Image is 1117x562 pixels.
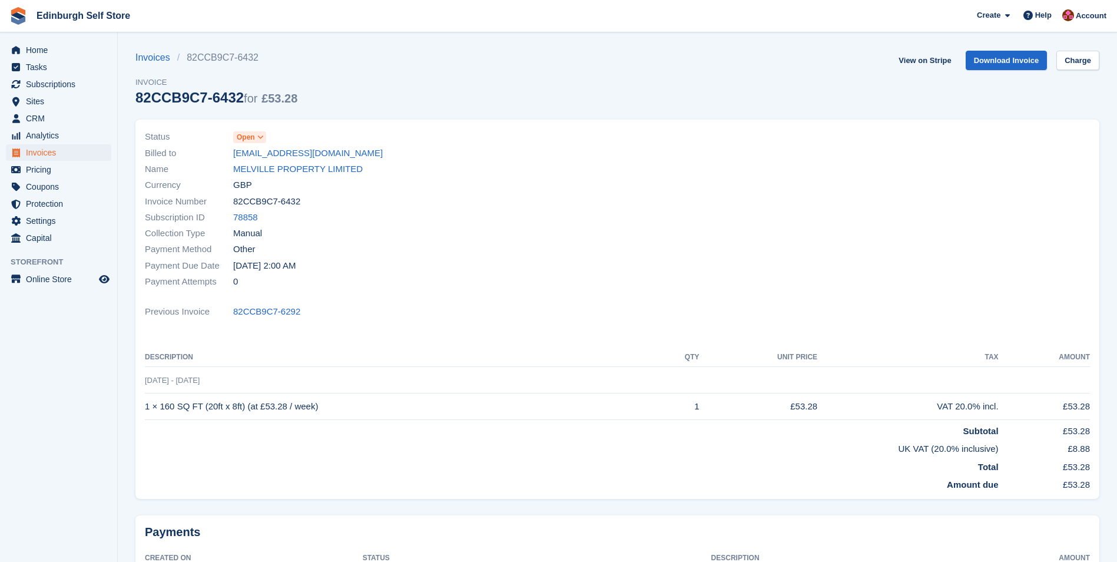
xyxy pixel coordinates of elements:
[817,348,998,367] th: Tax
[26,42,97,58] span: Home
[966,51,1048,70] a: Download Invoice
[145,211,233,224] span: Subscription ID
[145,195,233,209] span: Invoice Number
[26,59,97,75] span: Tasks
[999,348,1090,367] th: Amount
[26,76,97,92] span: Subscriptions
[999,438,1090,456] td: £8.88
[6,93,111,110] a: menu
[233,195,300,209] span: 82CCB9C7-6432
[978,462,999,472] strong: Total
[657,348,700,367] th: QTY
[6,42,111,58] a: menu
[6,161,111,178] a: menu
[233,305,300,319] a: 82CCB9C7-6292
[26,196,97,212] span: Protection
[237,132,255,143] span: Open
[657,394,700,420] td: 1
[145,525,1090,540] h2: Payments
[6,76,111,92] a: menu
[233,275,238,289] span: 0
[6,110,111,127] a: menu
[145,243,233,256] span: Payment Method
[233,211,258,224] a: 78858
[699,394,817,420] td: £53.28
[26,110,97,127] span: CRM
[26,178,97,195] span: Coupons
[145,438,999,456] td: UK VAT (20.0% inclusive)
[244,92,257,105] span: for
[999,456,1090,474] td: £53.28
[145,305,233,319] span: Previous Invoice
[947,480,999,490] strong: Amount due
[145,147,233,160] span: Billed to
[6,271,111,287] a: menu
[233,130,266,144] a: Open
[145,227,233,240] span: Collection Type
[145,130,233,144] span: Status
[6,127,111,144] a: menu
[999,394,1090,420] td: £53.28
[97,272,111,286] a: Preview store
[26,161,97,178] span: Pricing
[135,90,297,105] div: 82CCB9C7-6432
[145,259,233,273] span: Payment Due Date
[6,144,111,161] a: menu
[999,419,1090,438] td: £53.28
[963,426,999,436] strong: Subtotal
[233,227,262,240] span: Manual
[1056,51,1099,70] a: Charge
[233,178,252,192] span: GBP
[26,230,97,246] span: Capital
[145,376,200,385] span: [DATE] - [DATE]
[1076,10,1106,22] span: Account
[26,93,97,110] span: Sites
[977,9,1000,21] span: Create
[894,51,956,70] a: View on Stripe
[145,348,657,367] th: Description
[135,51,177,65] a: Invoices
[6,59,111,75] a: menu
[135,77,297,88] span: Invoice
[32,6,135,25] a: Edinburgh Self Store
[6,230,111,246] a: menu
[145,275,233,289] span: Payment Attempts
[261,92,297,105] span: £53.28
[6,213,111,229] a: menu
[26,213,97,229] span: Settings
[9,7,27,25] img: stora-icon-8386f47178a22dfd0bd8f6a31ec36ba5ce8667c1dd55bd0f319d3a0aa187defe.svg
[233,147,383,160] a: [EMAIL_ADDRESS][DOMAIN_NAME]
[145,163,233,176] span: Name
[817,400,998,414] div: VAT 20.0% incl.
[6,178,111,195] a: menu
[26,271,97,287] span: Online Store
[135,51,297,65] nav: breadcrumbs
[6,196,111,212] a: menu
[699,348,817,367] th: Unit Price
[233,163,363,176] a: MELVILLE PROPERTY LIMITED
[145,394,657,420] td: 1 × 160 SQ FT (20ft x 8ft) (at £53.28 / week)
[26,127,97,144] span: Analytics
[11,256,117,268] span: Storefront
[233,259,296,273] time: 2025-09-26 01:00:00 UTC
[1035,9,1052,21] span: Help
[1062,9,1074,21] img: Lucy Michalec
[999,474,1090,492] td: £53.28
[145,178,233,192] span: Currency
[233,243,256,256] span: Other
[26,144,97,161] span: Invoices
